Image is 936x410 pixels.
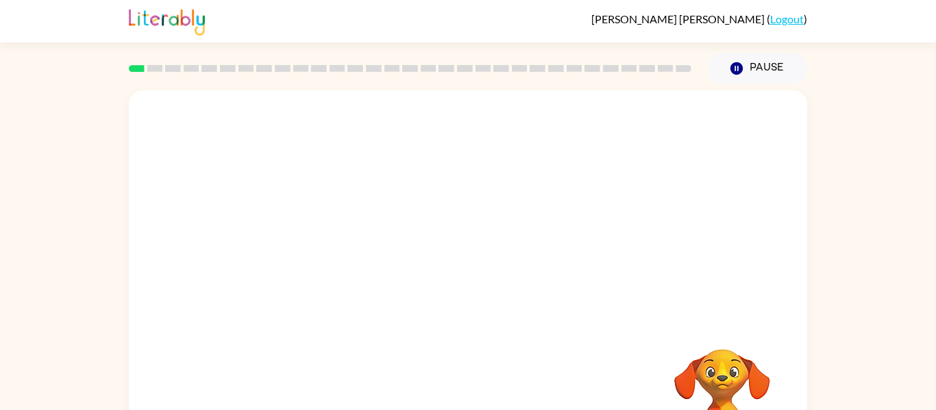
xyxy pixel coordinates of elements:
[591,12,807,25] div: ( )
[708,53,807,84] button: Pause
[591,12,767,25] span: [PERSON_NAME] [PERSON_NAME]
[770,12,804,25] a: Logout
[129,5,205,36] img: Literably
